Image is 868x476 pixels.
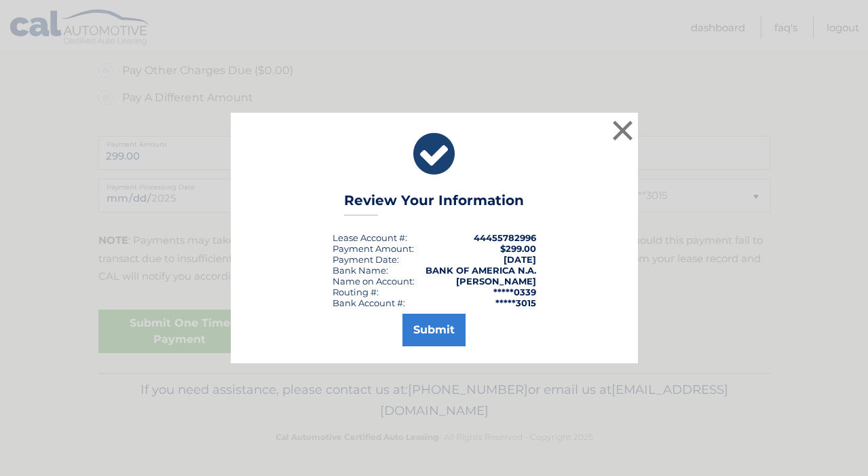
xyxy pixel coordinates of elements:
[456,276,536,287] strong: [PERSON_NAME]
[344,192,524,216] h3: Review Your Information
[333,265,388,276] div: Bank Name:
[504,254,536,265] span: [DATE]
[402,314,466,346] button: Submit
[333,297,405,308] div: Bank Account #:
[333,254,399,265] div: :
[333,232,407,243] div: Lease Account #:
[333,254,397,265] span: Payment Date
[500,243,536,254] span: $299.00
[426,265,536,276] strong: BANK OF AMERICA N.A.
[609,117,637,144] button: ×
[333,276,415,287] div: Name on Account:
[333,243,414,254] div: Payment Amount:
[333,287,379,297] div: Routing #:
[474,232,536,243] strong: 44455782996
